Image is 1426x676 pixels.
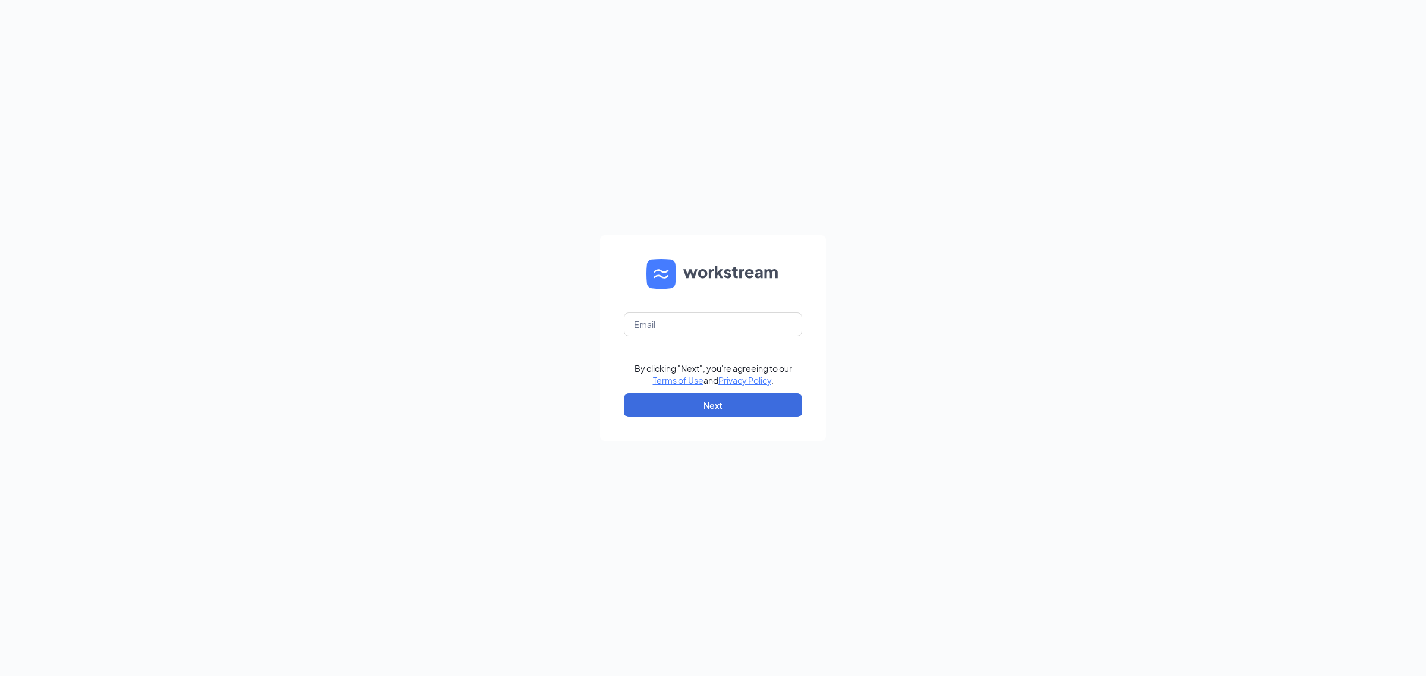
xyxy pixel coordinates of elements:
button: Next [624,393,802,417]
div: By clicking "Next", you're agreeing to our and . [635,362,792,386]
a: Privacy Policy [718,375,771,386]
input: Email [624,312,802,336]
a: Terms of Use [653,375,703,386]
img: WS logo and Workstream text [646,259,780,289]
